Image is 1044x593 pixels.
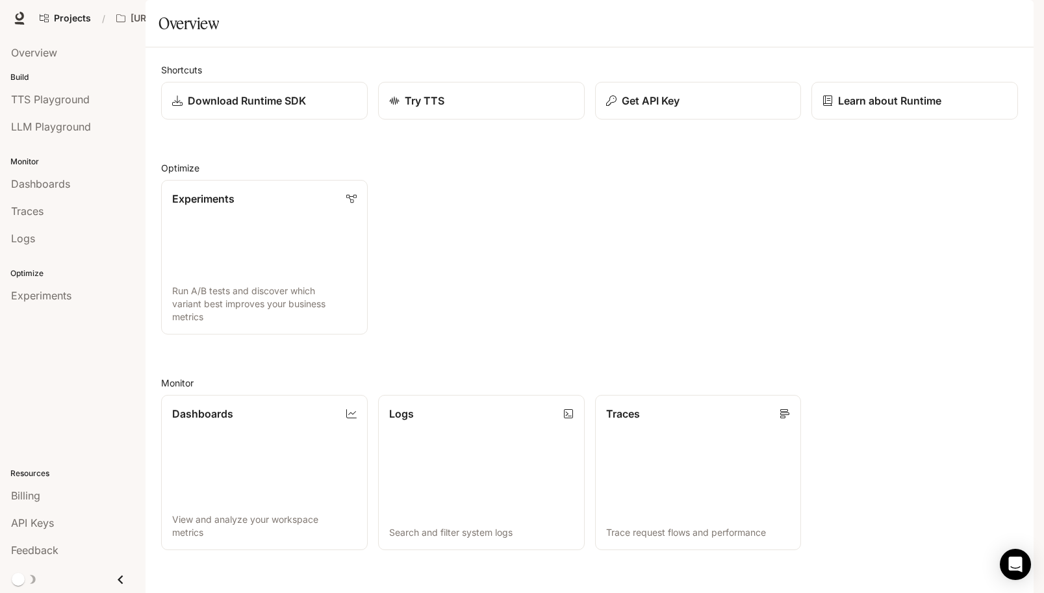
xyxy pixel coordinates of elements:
p: View and analyze your workspace metrics [172,513,357,539]
h2: Optimize [161,161,1018,175]
p: Experiments [172,191,235,207]
p: Trace request flows and performance [606,526,791,539]
p: Dashboards [172,406,233,422]
a: Learn about Runtime [811,82,1018,120]
a: ExperimentsRun A/B tests and discover which variant best improves your business metrics [161,180,368,334]
h2: Shortcuts [161,63,1018,77]
a: Try TTS [378,82,585,120]
p: Logs [389,406,414,422]
p: Learn about Runtime [838,93,941,108]
p: Get API Key [622,93,680,108]
p: Download Runtime SDK [188,93,306,108]
button: All workspaces [110,5,223,31]
p: Search and filter system logs [389,526,574,539]
div: / [97,12,110,25]
div: Open Intercom Messenger [1000,549,1031,580]
h1: Overview [159,10,219,36]
span: Projects [54,13,91,24]
p: [URL] Characters [131,13,203,24]
h2: Monitor [161,376,1018,390]
p: Try TTS [405,93,444,108]
a: Download Runtime SDK [161,82,368,120]
a: TracesTrace request flows and performance [595,395,802,549]
a: Go to projects [34,5,97,31]
a: DashboardsView and analyze your workspace metrics [161,395,368,549]
p: Run A/B tests and discover which variant best improves your business metrics [172,284,357,323]
button: Get API Key [595,82,802,120]
p: Traces [606,406,640,422]
a: LogsSearch and filter system logs [378,395,585,549]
